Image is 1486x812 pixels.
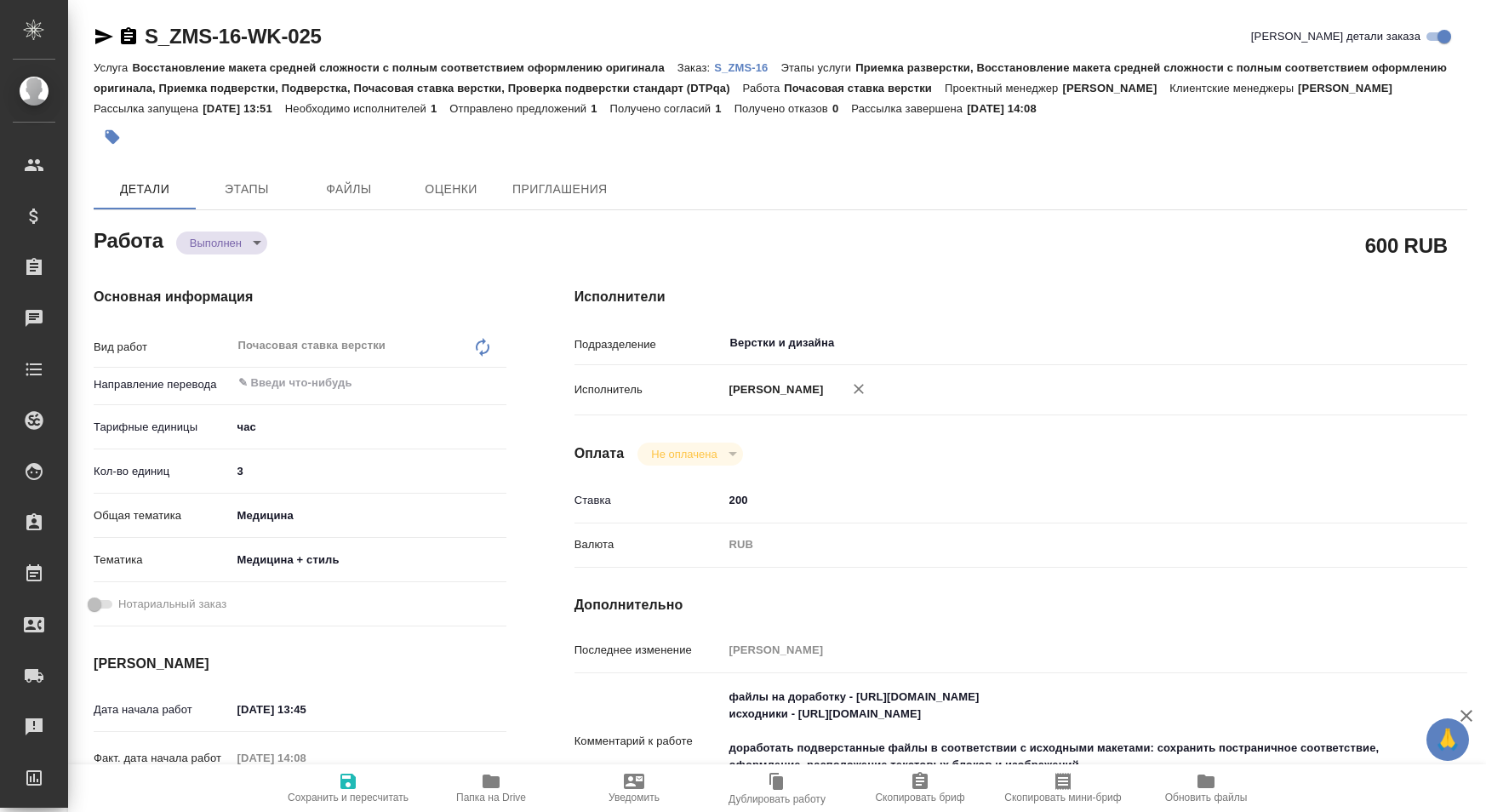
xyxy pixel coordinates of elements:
[734,102,832,115] p: Получено отказов
[723,530,1393,559] div: RUB
[646,447,722,461] button: Не оплачена
[94,552,231,569] p: Тематика
[308,179,390,200] span: Файлы
[104,179,186,200] span: Детали
[512,179,608,200] span: Приглашения
[723,381,824,398] p: [PERSON_NAME]
[609,792,660,803] span: Уведомить
[563,764,706,812] button: Уведомить
[203,102,285,115] p: [DATE] 13:51
[992,764,1135,812] button: Скопировать мини-бриф
[145,25,322,48] a: S_ZMS-16-WK-025
[94,419,231,436] p: Тарифные единицы
[714,60,780,74] a: S_ZMS-16
[574,733,723,750] p: Комментарий к работе
[94,224,163,254] h2: Работа
[94,26,114,47] button: Скопировать ссылку для ЯМессенджера
[456,792,526,803] span: Папка на Drive
[574,287,1467,307] h4: Исполнители
[677,61,714,74] p: Заказ:
[723,488,1393,512] input: ✎ Введи что-нибудь
[118,596,226,613] span: Нотариальный заказ
[277,764,420,812] button: Сохранить и пересчитать
[1426,718,1469,761] button: 🙏
[1165,792,1248,803] span: Обновить файлы
[231,501,506,530] div: Медицина
[1169,82,1298,94] p: Клиентские менеджеры
[1433,722,1462,758] span: 🙏
[945,82,1062,94] p: Проектный менеджер
[185,236,247,250] button: Выполнен
[714,61,780,74] p: S_ZMS-16
[875,792,964,803] span: Скопировать бриф
[574,492,723,509] p: Ставка
[784,82,945,94] p: Почасовая ставка верстки
[1384,341,1387,345] button: Open
[1251,28,1420,45] span: [PERSON_NAME] детали заказа
[449,102,591,115] p: Отправлено предложений
[967,102,1049,115] p: [DATE] 14:08
[231,746,380,770] input: Пустое поле
[410,179,492,200] span: Оценки
[574,536,723,553] p: Валюта
[118,26,139,47] button: Скопировать ссылку
[94,102,203,115] p: Рассылка запущена
[94,376,231,393] p: Направление перевода
[574,381,723,398] p: Исполнитель
[132,61,677,74] p: Восстановление макета средней сложности с полным соответствием оформлению оригинала
[832,102,851,115] p: 0
[420,764,563,812] button: Папка на Drive
[840,370,877,408] button: Удалить исполнителя
[206,179,288,200] span: Этапы
[723,638,1393,662] input: Пустое поле
[231,546,506,575] div: Медицина + стиль
[851,102,967,115] p: Рассылка завершена
[1298,82,1405,94] p: [PERSON_NAME]
[231,697,380,722] input: ✎ Введи что-нибудь
[94,287,506,307] h4: Основная информация
[288,792,409,803] span: Сохранить и пересчитать
[574,336,723,353] p: Подразделение
[574,642,723,659] p: Последнее изменение
[94,61,132,74] p: Услуга
[610,102,716,115] p: Получено согласий
[231,413,506,442] div: час
[94,701,231,718] p: Дата начала работ
[1365,231,1448,260] h2: 600 RUB
[1135,764,1277,812] button: Обновить файлы
[94,507,231,524] p: Общая тематика
[849,764,992,812] button: Скопировать бриф
[176,232,267,254] div: Выполнен
[574,595,1467,615] h4: Дополнительно
[743,82,785,94] p: Работа
[723,683,1393,797] textarea: файлы на доработку - [URL][DOMAIN_NAME] исходники - [URL][DOMAIN_NAME] доработать подверстанные ф...
[591,102,609,115] p: 1
[94,118,131,156] button: Добавить тэг
[94,339,231,356] p: Вид работ
[780,61,855,74] p: Этапы услуги
[231,459,506,483] input: ✎ Введи что-нибудь
[1062,82,1169,94] p: [PERSON_NAME]
[1004,792,1121,803] span: Скопировать мини-бриф
[431,102,449,115] p: 1
[94,750,231,767] p: Факт. дата начала работ
[94,463,231,480] p: Кол-во единиц
[285,102,431,115] p: Необходимо исполнителей
[637,443,742,466] div: Выполнен
[237,373,444,393] input: ✎ Введи что-нибудь
[94,654,506,674] h4: [PERSON_NAME]
[497,381,500,385] button: Open
[715,102,734,115] p: 1
[729,793,826,805] span: Дублировать работу
[574,443,625,464] h4: Оплата
[706,764,849,812] button: Дублировать работу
